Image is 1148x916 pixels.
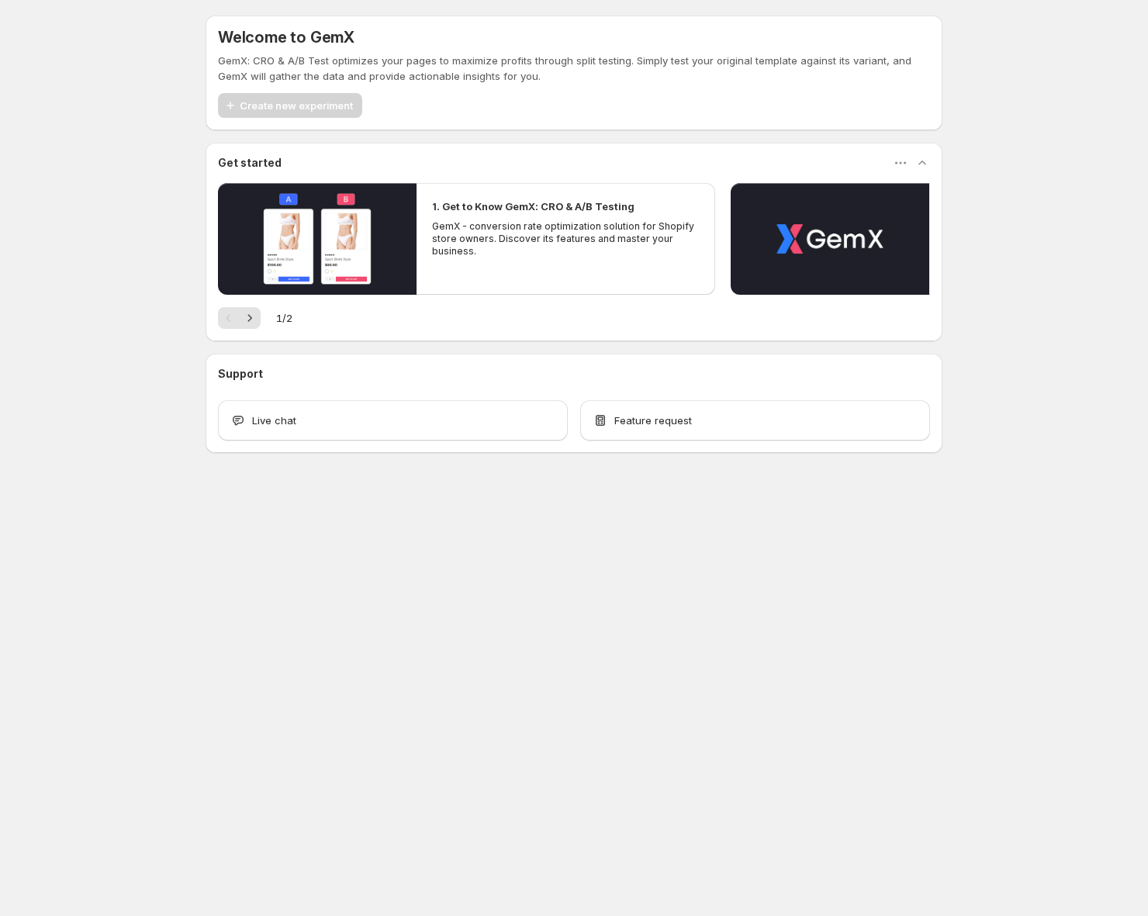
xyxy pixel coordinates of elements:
button: Next [239,307,261,329]
button: Play video [731,183,929,295]
p: GemX - conversion rate optimization solution for Shopify store owners. Discover its features and ... [432,220,699,258]
span: Live chat [252,413,296,428]
p: GemX: CRO & A/B Test optimizes your pages to maximize profits through split testing. Simply test ... [218,53,930,84]
h5: Welcome to GemX [218,28,354,47]
nav: Pagination [218,307,261,329]
h2: 1. Get to Know GemX: CRO & A/B Testing [432,199,635,214]
h3: Get started [218,155,282,171]
span: 1 / 2 [276,310,292,326]
span: Feature request [614,413,692,428]
h3: Support [218,366,263,382]
button: Play video [218,183,417,295]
